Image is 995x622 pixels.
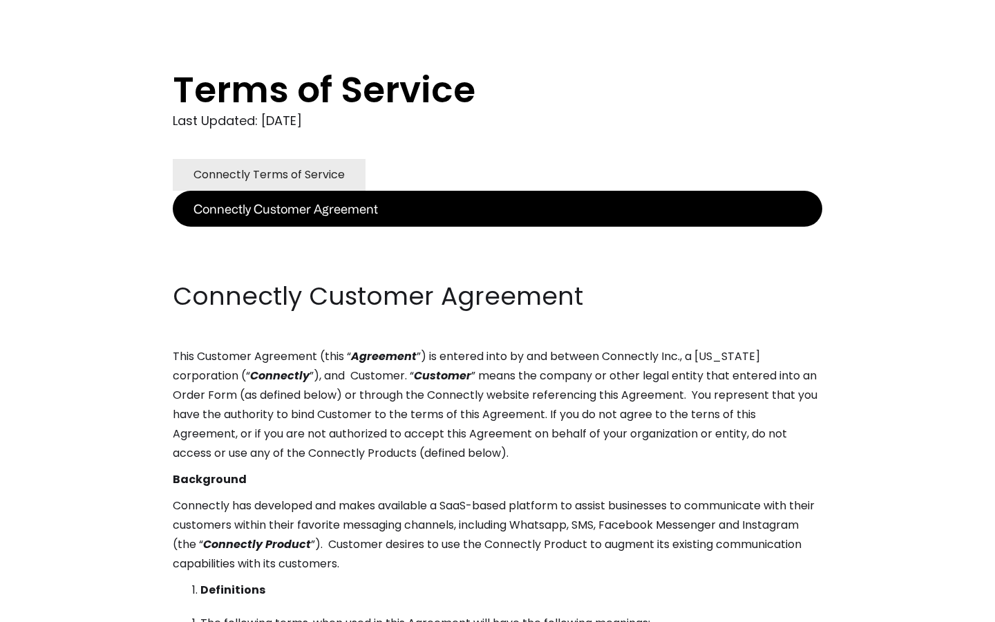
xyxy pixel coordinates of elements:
[173,496,822,574] p: Connectly has developed and makes available a SaaS-based platform to assist businesses to communi...
[203,536,311,552] em: Connectly Product
[351,348,417,364] em: Agreement
[173,253,822,272] p: ‍
[193,165,345,185] div: Connectly Terms of Service
[173,279,822,314] h2: Connectly Customer Agreement
[414,368,471,384] em: Customer
[14,596,83,617] aside: Language selected: English
[193,199,378,218] div: Connectly Customer Agreement
[200,582,265,598] strong: Definitions
[28,598,83,617] ul: Language list
[173,347,822,463] p: This Customer Agreement (this “ ”) is entered into by and between Connectly Inc., a [US_STATE] co...
[250,368,310,384] em: Connectly
[173,227,822,246] p: ‍
[173,69,767,111] h1: Terms of Service
[173,111,822,131] div: Last Updated: [DATE]
[173,471,247,487] strong: Background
